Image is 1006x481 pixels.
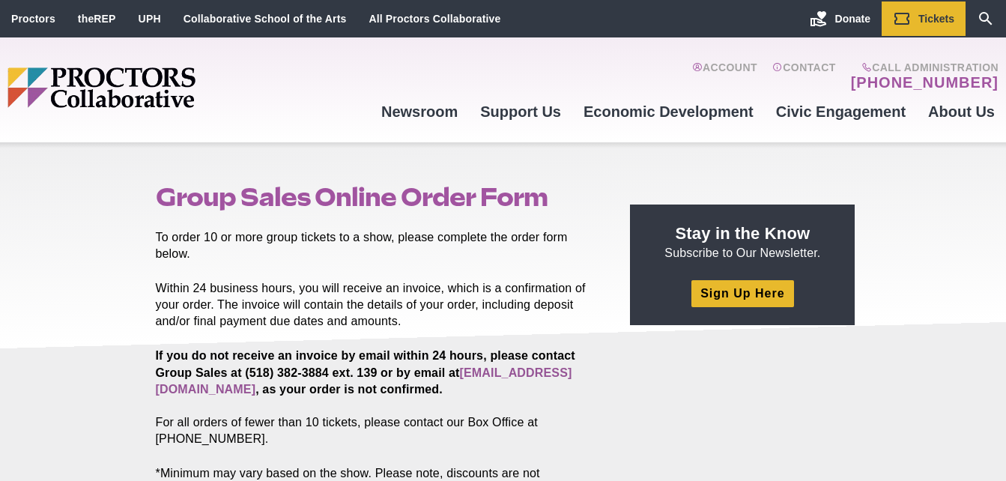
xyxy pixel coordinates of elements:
[799,1,882,36] a: Donate
[835,13,870,25] span: Donate
[11,13,55,25] a: Proctors
[772,61,836,91] a: Contact
[917,91,1006,132] a: About Us
[469,91,572,132] a: Support Us
[78,13,116,25] a: theREP
[765,91,917,132] a: Civic Engagement
[882,1,966,36] a: Tickets
[156,348,596,447] p: For all orders of fewer than 10 tickets, please contact our Box Office at [PHONE_NUMBER].
[370,91,469,132] a: Newsroom
[691,280,793,306] a: Sign Up Here
[156,349,575,395] strong: If you do not receive an invoice by email within 24 hours, please contact Group Sales at (518) 38...
[966,1,1006,36] a: Search
[184,13,347,25] a: Collaborative School of the Arts
[156,229,596,262] p: To order 10 or more group tickets to a show, please complete the order form below.
[156,280,596,330] p: Within 24 business hours, you will receive an invoice, which is a confirmation of your order. The...
[7,67,311,108] img: Proctors logo
[369,13,500,25] a: All Proctors Collaborative
[156,366,572,396] a: [EMAIL_ADDRESS][DOMAIN_NAME]
[851,73,999,91] a: [PHONE_NUMBER]
[676,224,810,243] strong: Stay in the Know
[846,61,999,73] span: Call Administration
[648,223,837,261] p: Subscribe to Our Newsletter.
[156,183,596,211] h1: Group Sales Online Order Form
[572,91,765,132] a: Economic Development
[692,61,757,91] a: Account
[139,13,161,25] a: UPH
[918,13,954,25] span: Tickets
